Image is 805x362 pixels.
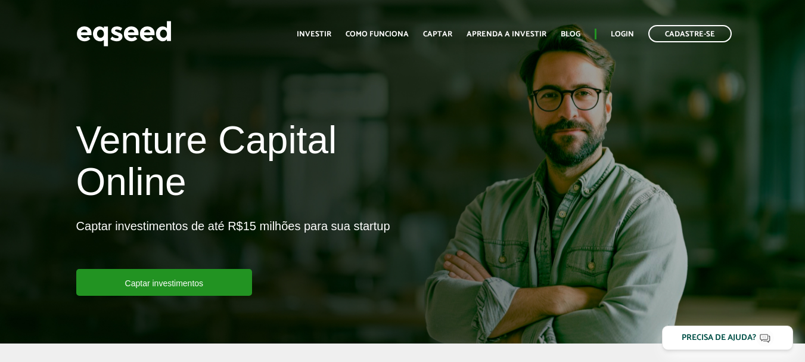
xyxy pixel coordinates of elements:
a: Investir [297,30,331,38]
p: Captar investimentos de até R$15 milhões para sua startup [76,219,390,269]
a: Captar [423,30,452,38]
h1: Venture Capital Online [76,119,394,209]
a: Login [611,30,634,38]
a: Aprenda a investir [467,30,546,38]
img: EqSeed [76,18,172,49]
a: Cadastre-se [648,25,732,42]
a: Captar investimentos [76,269,253,296]
a: Como funciona [346,30,409,38]
a: Blog [561,30,580,38]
